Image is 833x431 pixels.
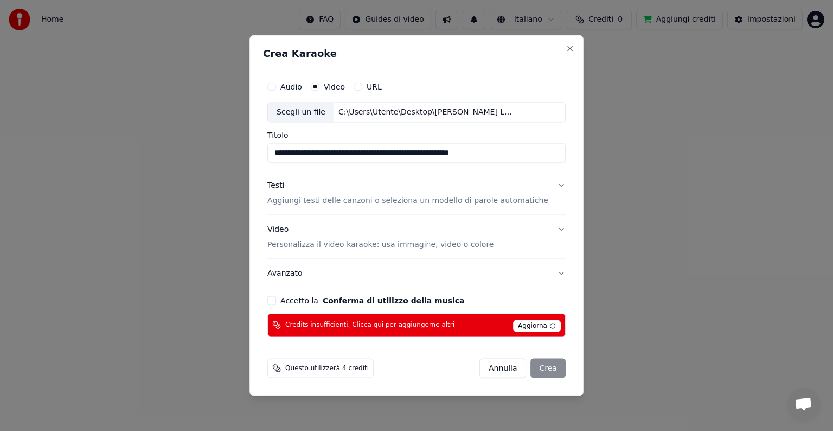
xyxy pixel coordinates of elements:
label: Titolo [267,131,566,139]
div: Testi [267,180,284,191]
h2: Crea Karaoke [263,49,570,59]
button: TestiAggiungi testi delle canzoni o seleziona un modello di parole automatiche [267,172,566,215]
label: Accetto la [280,296,464,304]
div: Video [267,224,494,250]
button: Accetto la [323,296,465,304]
button: VideoPersonalizza il video karaoke: usa immagine, video o colore [267,215,566,259]
span: Credits insufficienti. Clicca qui per aggiungerne altri [285,321,454,329]
div: C:\Users\Utente\Desktop\[PERSON_NAME] La musica che gira intorno karaoke instrumental.mp4 [334,107,518,118]
button: Annulla [479,358,527,378]
label: Audio [280,83,302,91]
span: Aggiorna [513,320,561,332]
p: Aggiungi testi delle canzoni o seleziona un modello di parole automatiche [267,195,548,206]
label: URL [367,83,382,91]
span: Questo utilizzerà 4 crediti [285,364,369,372]
button: Avanzato [267,259,566,287]
label: Video [324,83,345,91]
div: Scegli un file [268,103,334,122]
p: Personalizza il video karaoke: usa immagine, video o colore [267,239,494,250]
